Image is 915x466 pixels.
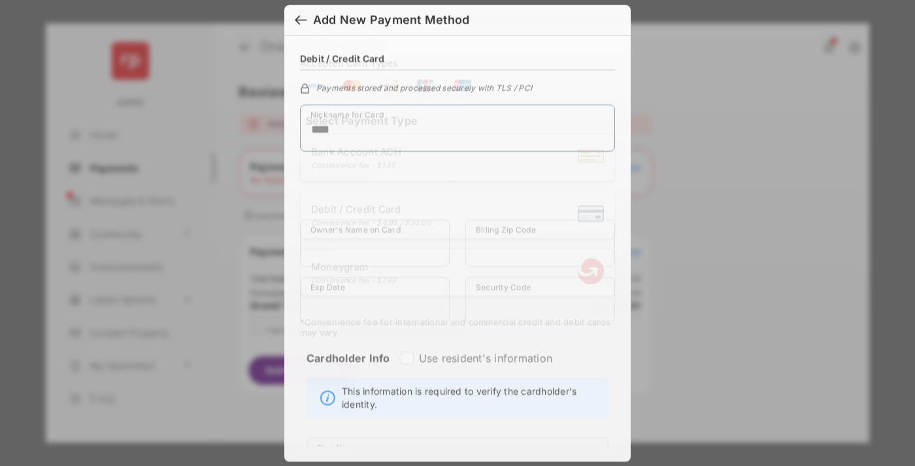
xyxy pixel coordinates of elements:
strong: Cardholder Info [307,352,390,388]
h4: Debit / Credit Card [300,53,385,64]
div: Payments stored and processed securely with TLS / PCI [300,81,615,93]
div: Add New Payment Method [313,13,469,27]
label: Use resident's information [419,352,552,365]
span: This information is required to verify the cardholder's identity. [342,385,601,411]
iframe: Credit card field [300,162,615,220]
